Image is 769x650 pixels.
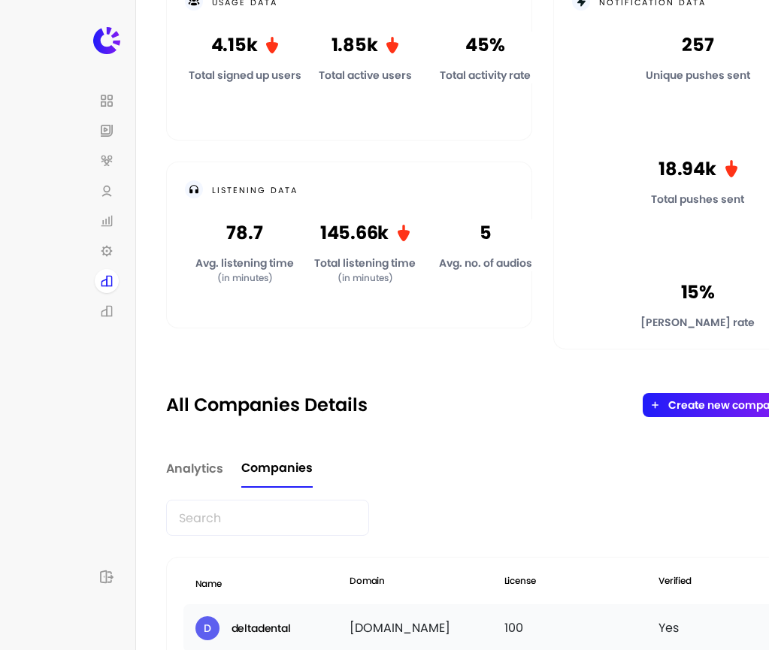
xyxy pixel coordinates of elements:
p: 45% [465,32,504,59]
p: Avg. no. of audios [425,255,546,271]
span: Name [195,577,222,590]
div: 100 [504,616,659,640]
p: Total signed up users [185,68,305,83]
p: Total activity rate [425,68,546,83]
p: 145.66k [320,219,410,246]
p: (in minutes) [217,271,273,285]
p: 15% [681,279,715,306]
p: Unique pushes sent [637,68,758,83]
input: Search [166,500,369,536]
span: Companies [241,459,313,477]
h2: listening data [212,183,298,196]
div: D [204,621,211,636]
p: 4.15k [211,32,279,59]
span: Domain [350,574,504,592]
p: 78.7 [226,219,262,246]
span: License [504,574,659,592]
p: 5 [480,219,492,246]
p: [PERSON_NAME] rate [637,315,758,331]
p: Total pushes sent [637,192,758,207]
p: (in minutes) [338,271,393,285]
p: Total listening time [305,255,425,271]
div: [DOMAIN_NAME] [350,616,504,640]
p: Avg. listening time [185,255,305,271]
p: 18.94k [658,156,737,183]
span: Analytics [166,460,223,478]
h2: deltadental [232,622,291,635]
h2: All Companies Details [166,393,368,417]
p: 1.85k [332,32,399,59]
p: 257 [682,32,713,59]
p: Total active users [305,68,425,83]
a: Companies [241,450,313,488]
a: Analytics [166,450,223,488]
